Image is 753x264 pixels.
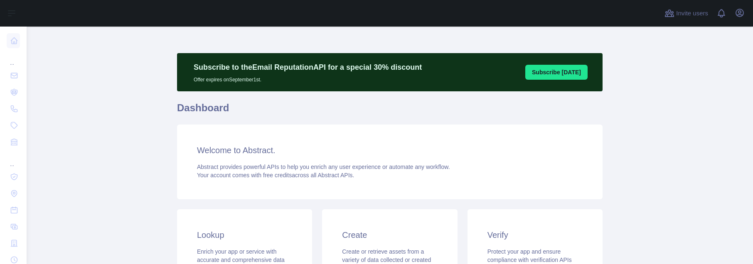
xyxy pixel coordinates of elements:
[197,144,583,156] h3: Welcome to Abstract.
[263,172,292,178] span: free credits
[7,50,20,66] div: ...
[525,65,588,80] button: Subscribe [DATE]
[663,7,710,20] button: Invite users
[342,229,437,241] h3: Create
[194,61,422,73] p: Subscribe to the Email Reputation API for a special 30 % discount
[487,229,583,241] h3: Verify
[676,9,708,18] span: Invite users
[7,151,20,168] div: ...
[177,101,603,121] h1: Dashboard
[197,164,450,170] span: Abstract provides powerful APIs to help you enrich any user experience or automate any workflow.
[197,229,292,241] h3: Lookup
[194,73,422,83] p: Offer expires on September 1st.
[197,172,354,178] span: Your account comes with across all Abstract APIs.
[487,248,572,263] span: Protect your app and ensure compliance with verification APIs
